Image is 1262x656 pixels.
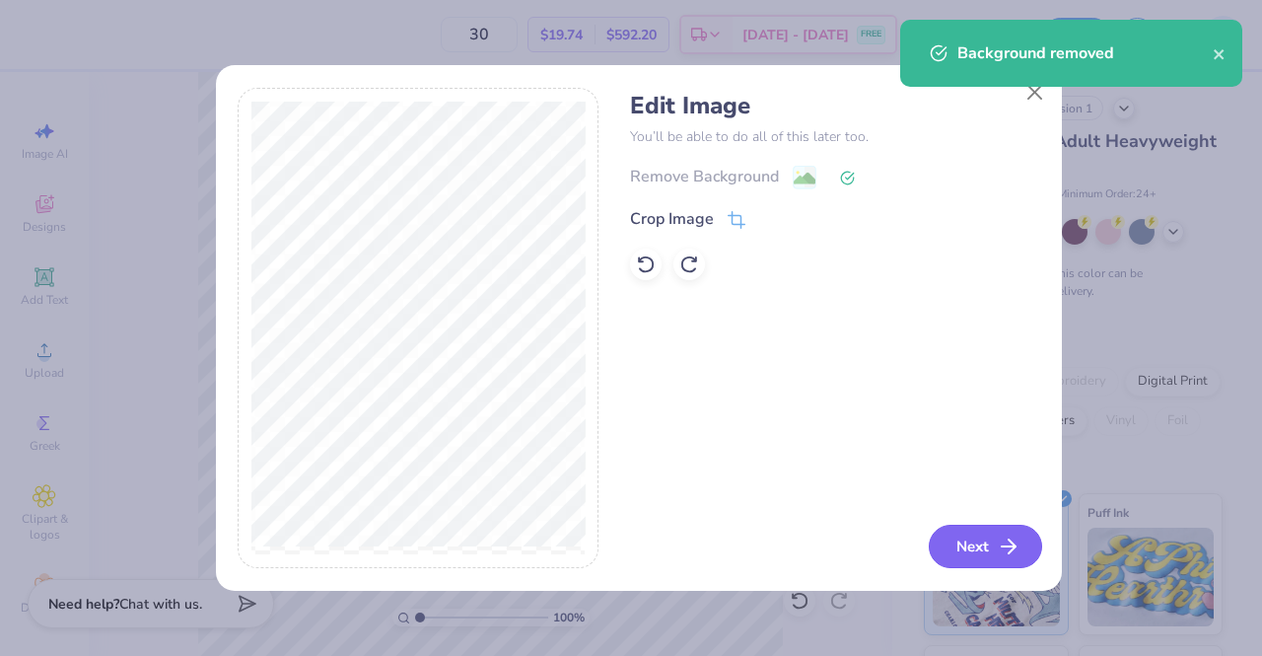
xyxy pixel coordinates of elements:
[1213,41,1227,65] button: close
[957,41,1213,65] div: Background removed
[929,525,1042,568] button: Next
[630,92,1039,120] h4: Edit Image
[630,207,714,231] div: Crop Image
[630,126,1039,147] p: You’ll be able to do all of this later too.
